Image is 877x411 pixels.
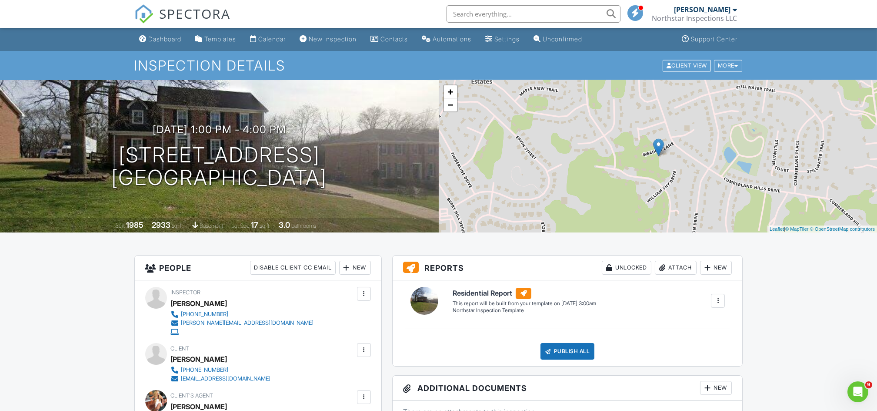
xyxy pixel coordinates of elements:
span: basement [200,222,223,229]
a: Leaflet [770,226,784,232]
a: Settings [482,31,524,47]
a: Dashboard [136,31,185,47]
div: This report will be built from your template on [DATE] 3:00am [453,300,596,307]
span: Client's Agent [171,392,213,399]
div: Unconfirmed [543,35,583,43]
div: New [700,261,732,275]
div: New [339,261,371,275]
div: Support Center [691,35,738,43]
span: bathrooms [291,222,316,229]
div: 3.0 [279,220,290,229]
a: © MapTiler [785,226,809,232]
div: 2933 [152,220,170,229]
div: Disable Client CC Email [250,261,336,275]
div: [EMAIL_ADDRESS][DOMAIN_NAME] [181,375,271,382]
a: Support Center [679,31,741,47]
div: More [714,60,742,71]
div: 17 [251,220,258,229]
a: SPECTORA [134,12,231,30]
span: Inspector [171,289,201,296]
a: [PERSON_NAME][EMAIL_ADDRESS][DOMAIN_NAME] [171,319,314,327]
div: [PERSON_NAME][EMAIL_ADDRESS][DOMAIN_NAME] [181,320,314,327]
a: New Inspection [297,31,360,47]
a: [PHONE_NUMBER] [171,366,271,374]
span: sq.ft. [260,222,270,229]
div: Dashboard [149,35,182,43]
a: Contacts [367,31,412,47]
div: Northstar Inspection Template [453,307,596,314]
div: Contacts [381,35,408,43]
span: SPECTORA [160,4,231,23]
a: Zoom in [444,85,457,98]
div: [PHONE_NUMBER] [181,311,229,318]
span: Lot Size [231,222,250,229]
div: Calendar [259,35,286,43]
div: [PERSON_NAME] [171,353,227,366]
h1: [STREET_ADDRESS] [GEOGRAPHIC_DATA] [111,144,327,190]
div: [PERSON_NAME] [171,297,227,310]
div: Client View [663,60,711,71]
a: Calendar [247,31,290,47]
div: [PHONE_NUMBER] [181,367,229,374]
div: Attach [655,261,697,275]
h3: Reports [393,256,743,280]
div: [PERSON_NAME] [674,5,731,14]
div: Templates [205,35,237,43]
a: [PHONE_NUMBER] [171,310,314,319]
a: Templates [192,31,240,47]
div: Northstar Inspections LLC [652,14,737,23]
span: Client [171,345,190,352]
div: Publish All [540,343,595,360]
a: Automations (Basic) [419,31,475,47]
iframe: Intercom live chat [847,381,868,402]
div: New [700,381,732,395]
h3: People [135,256,381,280]
h6: Residential Report [453,288,596,299]
div: | [767,226,877,233]
a: Zoom out [444,98,457,111]
div: Settings [495,35,520,43]
span: Built [115,222,125,229]
input: Search everything... [447,5,620,23]
span: sq. ft. [172,222,184,229]
img: The Best Home Inspection Software - Spectora [134,4,153,24]
h3: [DATE] 1:00 pm - 4:00 pm [153,124,286,135]
span: 9 [865,381,872,388]
div: Unlocked [602,261,651,275]
a: [EMAIL_ADDRESS][DOMAIN_NAME] [171,374,271,383]
a: © OpenStreetMap contributors [810,226,875,232]
h3: Additional Documents [393,376,743,401]
div: 1985 [126,220,143,229]
div: New Inspection [309,35,357,43]
a: Client View [662,62,713,68]
div: Automations [433,35,472,43]
h1: Inspection Details [134,58,743,73]
a: Unconfirmed [530,31,586,47]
